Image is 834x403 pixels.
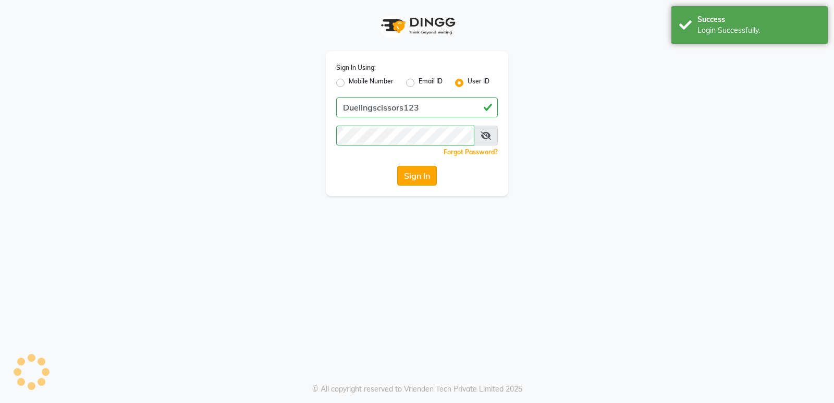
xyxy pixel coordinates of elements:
[468,77,489,89] label: User ID
[349,77,394,89] label: Mobile Number
[375,10,459,41] img: logo1.svg
[697,14,820,25] div: Success
[444,148,498,156] a: Forgot Password?
[419,77,443,89] label: Email ID
[336,126,474,145] input: Username
[336,97,498,117] input: Username
[336,63,376,72] label: Sign In Using:
[697,25,820,36] div: Login Successfully.
[397,166,437,186] button: Sign In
